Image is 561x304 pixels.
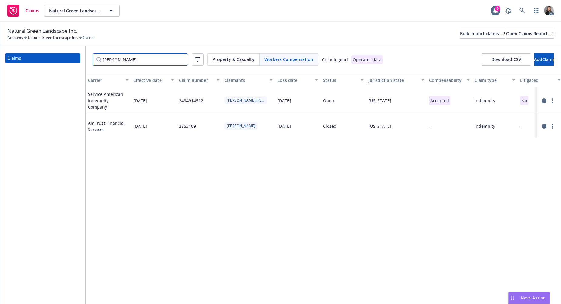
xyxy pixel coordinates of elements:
[227,123,255,129] span: [PERSON_NAME]
[49,8,102,14] span: Natural Green Landscape Inc.
[429,96,450,105] p: Accepted
[86,73,131,87] button: Carrier
[277,123,291,129] div: [DATE]
[475,97,495,104] div: Indemnity
[502,5,514,17] a: Report a Bug
[176,73,222,87] button: Claim number
[506,29,554,38] div: Open Claims Report
[520,96,528,105] p: No
[544,6,554,15] img: photo
[224,77,266,83] div: Claimants
[482,53,530,66] button: Download CSV
[133,123,147,129] span: [DATE]
[368,123,391,129] div: [US_STATE]
[516,5,528,17] a: Search
[222,73,275,87] button: Claimants
[321,73,366,87] button: Status
[323,77,357,83] div: Status
[179,77,213,83] div: Claim number
[521,295,545,300] span: Nova Assist
[460,29,505,38] div: Bulk import claims
[277,97,291,104] div: [DATE]
[275,73,321,87] button: Loss date
[25,8,39,13] span: Claims
[491,56,521,62] span: Download CSV
[277,77,311,83] div: Loss date
[88,91,129,110] span: Service American Indemnity Company
[133,77,167,83] div: Effective date
[520,98,528,103] span: No
[460,29,505,39] a: Bulk import claims
[351,55,383,64] div: Operator data
[322,56,349,63] div: Color legend:
[5,53,80,63] a: Claims
[495,6,500,11] div: 6
[8,35,23,40] a: Accounts
[520,123,522,129] div: -
[133,97,147,104] span: [DATE]
[368,97,391,104] div: [US_STATE]
[520,77,554,83] div: Litigated
[88,77,122,83] div: Carrier
[534,56,554,62] span: Add Claim
[475,123,495,129] div: Indemnity
[93,53,188,66] input: Filter by keyword
[8,27,77,35] span: Natural Green Landscape Inc.
[88,120,129,133] span: AmTrust Financial Services
[83,35,94,40] span: Claims
[227,98,264,103] span: [PERSON_NAME],[PERSON_NAME]
[323,97,334,104] div: Open
[8,53,21,63] div: Claims
[429,123,431,129] div: -
[508,292,550,304] button: Nova Assist
[44,5,120,17] button: Natural Green Landscape Inc.
[506,29,554,39] a: Open Claims Report
[323,123,337,129] div: Closed
[549,97,556,104] a: more
[264,56,313,62] span: Workers Compensation
[131,73,176,87] button: Effective date
[179,123,196,129] div: 2853109
[427,73,472,87] button: Compensability
[530,5,542,17] a: Switch app
[509,292,516,304] div: Drag to move
[549,123,556,130] a: more
[368,77,418,83] div: Jurisdiction state
[366,73,427,87] button: Jurisdiction state
[475,77,509,83] div: Claim type
[179,97,203,104] div: 2494914512
[534,53,554,66] button: AddClaim
[429,77,463,83] div: Compensability
[472,73,518,87] button: Claim type
[213,56,254,62] span: Property & Casualty
[28,35,78,40] a: Natural Green Landscape Inc.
